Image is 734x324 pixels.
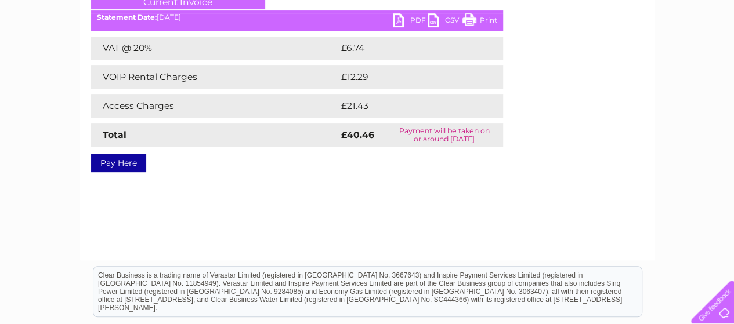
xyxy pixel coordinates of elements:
a: 0333 014 3131 [515,6,595,20]
strong: £40.46 [341,129,374,140]
td: Access Charges [91,94,338,118]
a: Contact [657,49,685,58]
a: Blog [633,49,650,58]
a: Water [530,49,552,58]
td: £6.74 [338,37,476,60]
a: Energy [559,49,584,58]
a: CSV [428,13,462,30]
div: Clear Business is a trading name of Verastar Limited (registered in [GEOGRAPHIC_DATA] No. 3667643... [93,6,642,56]
a: Pay Here [91,154,146,172]
div: [DATE] [91,13,503,21]
td: £12.29 [338,65,479,89]
td: Payment will be taken on or around [DATE] [385,123,502,147]
td: VAT @ 20% [91,37,338,60]
td: VOIP Rental Charges [91,65,338,89]
a: Telecoms [591,49,626,58]
a: Log out [696,49,723,58]
img: logo.png [26,30,85,65]
td: £21.43 [338,94,479,118]
a: Print [462,13,497,30]
strong: Total [103,129,126,140]
a: PDF [393,13,428,30]
b: Statement Date: [97,13,157,21]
